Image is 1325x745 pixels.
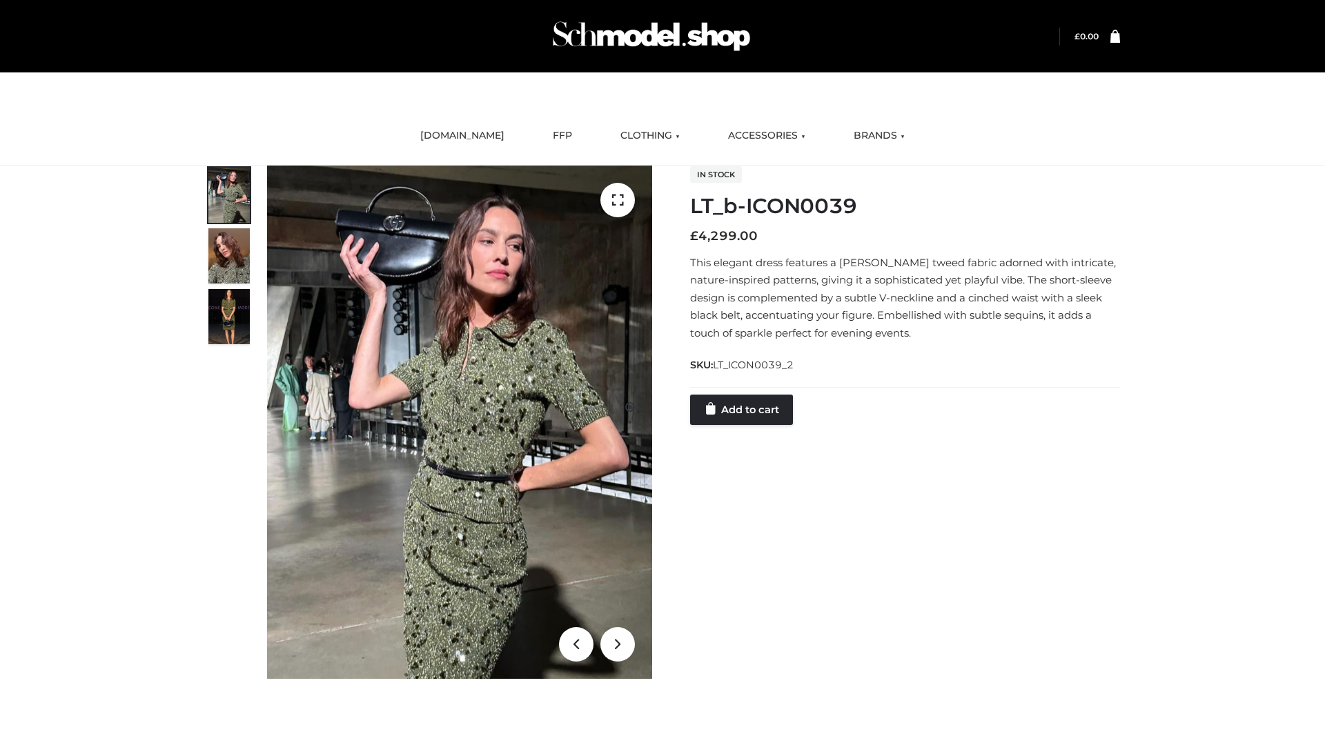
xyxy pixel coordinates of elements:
[267,166,652,679] img: LT_b-ICON0039
[690,357,795,373] span: SKU:
[690,254,1120,342] p: This elegant dress features a [PERSON_NAME] tweed fabric adorned with intricate, nature-inspired ...
[1074,31,1099,41] a: £0.00
[843,121,915,151] a: BRANDS
[690,166,742,183] span: In stock
[713,359,794,371] span: LT_ICON0039_2
[718,121,816,151] a: ACCESSORIES
[690,228,698,244] span: £
[690,395,793,425] a: Add to cart
[1074,31,1099,41] bdi: 0.00
[208,289,250,344] img: Screenshot-2024-10-29-at-7.00.09%E2%80%AFPM.jpg
[690,194,1120,219] h1: LT_b-ICON0039
[542,121,582,151] a: FFP
[208,228,250,284] img: Screenshot-2024-10-29-at-7.00.03%E2%80%AFPM.jpg
[548,9,755,63] img: Schmodel Admin 964
[690,228,758,244] bdi: 4,299.00
[610,121,690,151] a: CLOTHING
[1074,31,1080,41] span: £
[410,121,515,151] a: [DOMAIN_NAME]
[208,168,250,223] img: Screenshot-2024-10-29-at-6.59.56%E2%80%AFPM.jpg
